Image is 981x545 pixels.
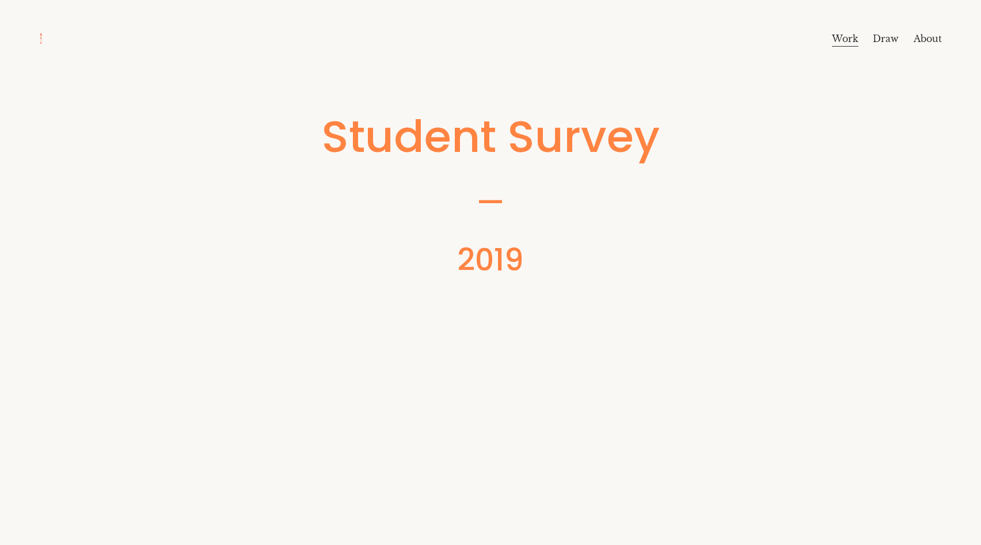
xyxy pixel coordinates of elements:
a: About [914,29,942,48]
h1: Student Survey [39,109,942,164]
h2: 2019 [39,241,942,280]
h2: — [39,183,942,223]
img: Roger Zhu [39,33,43,44]
a: Work [832,29,858,48]
a: Draw [873,29,899,48]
